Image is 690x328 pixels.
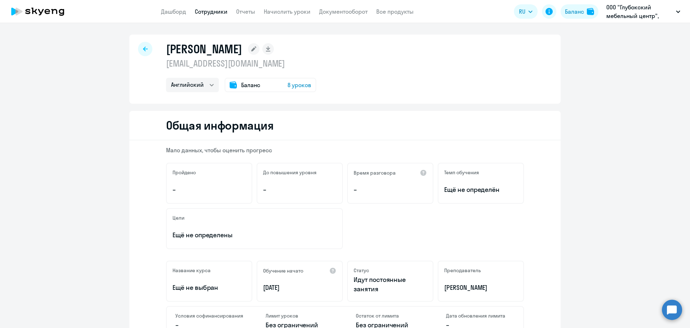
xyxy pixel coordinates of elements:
[263,169,317,176] h5: До повышения уровня
[606,3,673,20] p: ООО "Глубокский мебельный центр", #184182
[161,8,186,15] a: Дашборд
[166,146,524,154] p: Мало данных, чтобы оценить прогресс
[172,185,246,194] p: –
[172,283,246,292] p: Ещё не выбран
[263,283,336,292] p: [DATE]
[354,185,427,194] p: –
[444,283,517,292] p: [PERSON_NAME]
[166,118,273,132] h2: Общая информация
[236,8,255,15] a: Отчеты
[287,81,311,89] span: 8 уроков
[263,185,336,194] p: –
[444,169,479,176] h5: Темп обучения
[354,267,369,274] h5: Статус
[166,42,242,56] h1: [PERSON_NAME]
[175,313,244,319] h4: Условия софинансирования
[195,8,227,15] a: Сотрудники
[519,7,525,16] span: RU
[266,313,334,319] h4: Лимит уроков
[356,313,424,319] h4: Остаток от лимита
[561,4,598,19] button: Балансbalance
[603,3,684,20] button: ООО "Глубокский мебельный центр", #184182
[354,170,396,176] h5: Время разговора
[172,230,336,240] p: Ещё не определены
[565,7,584,16] div: Баланс
[319,8,368,15] a: Документооборот
[376,8,414,15] a: Все продукты
[446,313,515,319] h4: Дата обновления лимита
[172,267,211,274] h5: Название курса
[587,8,594,15] img: balance
[444,185,517,194] span: Ещё не определён
[172,215,184,221] h5: Цели
[444,267,481,274] h5: Преподаватель
[263,268,303,274] h5: Обучение начато
[172,169,196,176] h5: Пройдено
[514,4,538,19] button: RU
[264,8,310,15] a: Начислить уроки
[241,81,260,89] span: Баланс
[354,275,427,294] p: Идут постоянные занятия
[166,58,316,69] p: [EMAIL_ADDRESS][DOMAIN_NAME]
